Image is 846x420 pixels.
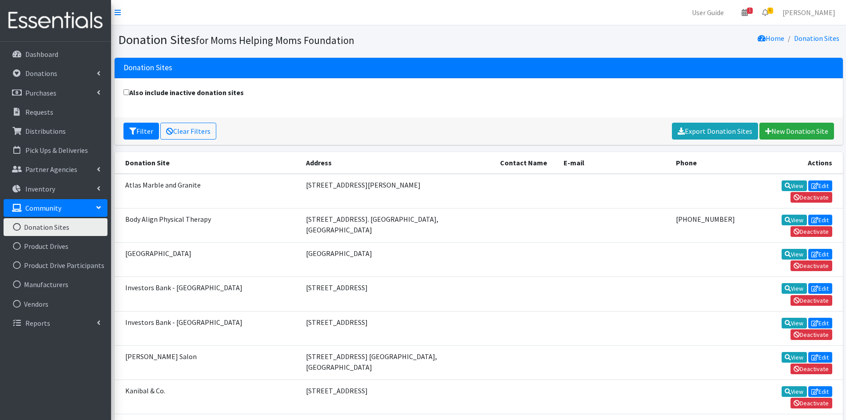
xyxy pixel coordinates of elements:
[160,123,216,140] a: Clear Filters
[123,123,159,140] button: Filter
[115,380,301,414] td: Kanibal & Co.
[808,318,832,328] a: Edit
[25,50,58,59] p: Dashboard
[301,152,495,174] th: Address
[4,180,107,198] a: Inventory
[4,122,107,140] a: Distributions
[115,345,301,380] td: [PERSON_NAME] Salon
[123,63,172,72] h3: Donation Sites
[671,152,740,174] th: Phone
[25,69,57,78] p: Donations
[794,34,839,43] a: Donation Sites
[685,4,731,21] a: User Guide
[25,184,55,193] p: Inventory
[782,352,807,363] a: View
[759,123,834,140] a: New Donation Site
[25,108,53,116] p: Requests
[782,283,807,294] a: View
[4,141,107,159] a: Pick Ups & Deliveries
[4,45,107,63] a: Dashboard
[672,123,758,140] a: Export Donation Sites
[4,276,107,293] a: Manufacturers
[747,8,753,14] span: 1
[4,199,107,217] a: Community
[782,318,807,328] a: View
[115,174,301,208] td: Atlas Marble and Granite
[808,352,832,363] a: Edit
[301,345,495,380] td: [STREET_ADDRESS] [GEOGRAPHIC_DATA], [GEOGRAPHIC_DATA]
[755,4,775,21] a: 6
[301,277,495,311] td: [STREET_ADDRESS]
[123,89,129,95] input: Also include inactive donation sites
[782,249,807,260] a: View
[4,295,107,313] a: Vendors
[301,243,495,277] td: [GEOGRAPHIC_DATA]
[808,386,832,397] a: Edit
[782,215,807,225] a: View
[775,4,842,21] a: [PERSON_NAME]
[782,180,807,191] a: View
[4,314,107,332] a: Reports
[735,4,755,21] a: 1
[808,283,832,294] a: Edit
[25,165,77,174] p: Partner Agencies
[4,160,107,178] a: Partner Agencies
[4,64,107,82] a: Donations
[115,208,301,242] td: Body Align Physical Therapy
[808,215,832,225] a: Edit
[767,8,773,14] span: 6
[740,152,842,174] th: Actions
[25,204,61,212] p: Community
[790,295,832,306] a: Deactivate
[4,103,107,121] a: Requests
[4,237,107,255] a: Product Drives
[4,218,107,236] a: Donation Sites
[25,127,66,136] p: Distributions
[25,88,56,97] p: Purchases
[115,311,301,345] td: Investors Bank - [GEOGRAPHIC_DATA]
[790,260,832,271] a: Deactivate
[123,87,244,98] label: Also include inactive donation sites
[115,152,301,174] th: Donation Site
[808,249,832,260] a: Edit
[115,277,301,311] td: Investors Bank - [GEOGRAPHIC_DATA]
[558,152,671,174] th: E-mail
[118,32,476,48] h1: Donation Sites
[196,34,354,47] small: for Moms Helping Moms Foundation
[301,174,495,208] td: [STREET_ADDRESS][PERSON_NAME]
[4,84,107,102] a: Purchases
[301,380,495,414] td: [STREET_ADDRESS]
[4,256,107,274] a: Product Drive Participants
[782,386,807,397] a: View
[495,152,558,174] th: Contact Name
[808,180,832,191] a: Edit
[790,398,832,408] a: Deactivate
[758,34,784,43] a: Home
[115,243,301,277] td: [GEOGRAPHIC_DATA]
[671,208,740,242] td: [PHONE_NUMBER]
[790,364,832,374] a: Deactivate
[790,192,832,203] a: Deactivate
[790,226,832,237] a: Deactivate
[4,6,107,36] img: HumanEssentials
[301,208,495,242] td: [STREET_ADDRESS]. [GEOGRAPHIC_DATA], [GEOGRAPHIC_DATA]
[301,311,495,345] td: [STREET_ADDRESS]
[25,146,88,155] p: Pick Ups & Deliveries
[25,319,50,328] p: Reports
[790,329,832,340] a: Deactivate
